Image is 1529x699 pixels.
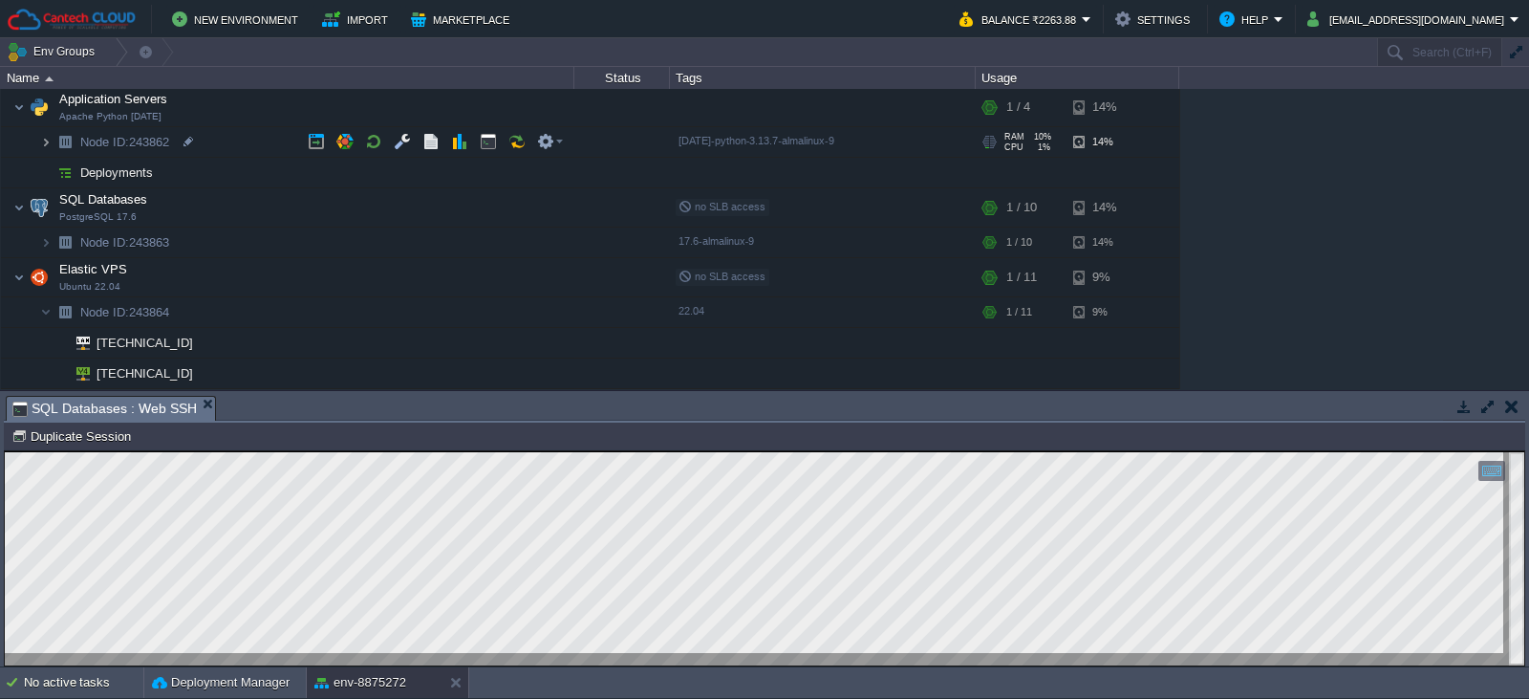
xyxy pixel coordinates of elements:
a: Elastic VPSUbuntu 22.04 [57,262,130,276]
button: Help [1219,8,1274,31]
img: AMDAwAAAACH5BAEAAAAALAAAAAABAAEAAAICRAEAOw== [52,158,78,187]
img: AMDAwAAAACH5BAEAAAAALAAAAAABAAEAAAICRAEAOw== [52,359,63,388]
span: 22.04 [678,305,704,317]
img: AMDAwAAAACH5BAEAAAAALAAAAAABAAEAAAICRAEAOw== [52,228,78,257]
a: Deployments [78,164,156,181]
img: AMDAwAAAACH5BAEAAAAALAAAAAABAAEAAAICRAEAOw== [26,88,53,126]
span: 17.6-almalinux-9 [678,235,754,247]
span: Ubuntu 22.04 [59,281,120,293]
div: 1 / 11 [1006,258,1037,296]
a: [TECHNICAL_ID] [95,336,196,350]
div: 1 / 4 [1006,88,1030,126]
img: AMDAwAAAACH5BAEAAAAALAAAAAABAAEAAAICRAEAOw== [13,88,25,126]
span: Node ID: [80,305,129,319]
button: Marketplace [411,8,515,31]
div: 14% [1073,127,1135,157]
div: 1 / 11 [1006,297,1032,327]
div: 1 / 10 [1006,228,1032,257]
span: [TECHNICAL_ID] [95,359,196,388]
span: 243862 [78,134,172,150]
img: AMDAwAAAACH5BAEAAAAALAAAAAABAAEAAAICRAEAOw== [63,359,90,388]
span: [DATE]-python-3.13.7-almalinux-9 [678,135,834,146]
div: Status [575,67,669,89]
span: PostgreSQL 17.6 [59,211,137,223]
div: 14% [1073,88,1135,126]
button: Duplicate Session [11,427,137,445]
img: AMDAwAAAACH5BAEAAAAALAAAAAABAAEAAAICRAEAOw== [63,328,90,358]
div: Name [2,67,573,89]
span: Node ID: [80,235,129,250]
span: Application Servers [57,91,170,107]
a: Application ServersApache Python [DATE] [57,92,170,106]
img: AMDAwAAAACH5BAEAAAAALAAAAAABAAEAAAICRAEAOw== [52,297,78,327]
img: AMDAwAAAACH5BAEAAAAALAAAAAABAAEAAAICRAEAOw== [13,188,25,227]
span: 243863 [78,234,172,251]
div: No active tasks [24,667,143,698]
button: Deployment Manager [152,673,290,692]
div: 1 / 10 [1006,188,1037,227]
span: no SLB access [678,271,765,282]
div: 9% [1073,258,1135,296]
span: [TECHNICAL_ID] [95,328,196,358]
button: Import [322,8,394,31]
img: AMDAwAAAACH5BAEAAAAALAAAAAABAAEAAAICRAEAOw== [52,328,63,358]
div: Tags [671,67,975,89]
img: AMDAwAAAACH5BAEAAAAALAAAAAABAAEAAAICRAEAOw== [52,127,78,157]
span: SQL Databases [57,191,150,208]
span: Elastic VPS [57,261,130,277]
button: Balance ₹2263.88 [959,8,1082,31]
span: RAM [1004,132,1024,142]
span: no SLB access [678,201,765,212]
button: env-8875272 [314,673,406,692]
span: 10% [1032,132,1051,142]
span: Node ID: [80,135,129,149]
img: Cantech Cloud [7,8,137,32]
span: 1% [1031,142,1050,152]
a: [TECHNICAL_ID] [95,366,196,381]
div: 9% [1073,297,1135,327]
a: Node ID:243862 [78,134,172,150]
img: AMDAwAAAACH5BAEAAAAALAAAAAABAAEAAAICRAEAOw== [40,127,52,157]
img: AMDAwAAAACH5BAEAAAAALAAAAAABAAEAAAICRAEAOw== [26,188,53,227]
span: CPU [1004,142,1023,152]
button: [EMAIL_ADDRESS][DOMAIN_NAME] [1307,8,1510,31]
span: SQL Databases : Web SSH [12,397,197,421]
a: Node ID:243863 [78,234,172,251]
img: AMDAwAAAACH5BAEAAAAALAAAAAABAAEAAAICRAEAOw== [40,297,52,327]
img: AMDAwAAAACH5BAEAAAAALAAAAAABAAEAAAICRAEAOw== [40,158,52,187]
img: AMDAwAAAACH5BAEAAAAALAAAAAABAAEAAAICRAEAOw== [26,258,53,296]
img: AMDAwAAAACH5BAEAAAAALAAAAAABAAEAAAICRAEAOw== [13,258,25,296]
span: Apache Python [DATE] [59,111,162,122]
div: Usage [977,67,1178,89]
button: New Environment [172,8,304,31]
a: Node ID:243864 [78,304,172,320]
a: SQL DatabasesPostgreSQL 17.6 [57,192,150,207]
img: AMDAwAAAACH5BAEAAAAALAAAAAABAAEAAAICRAEAOw== [40,228,52,257]
div: 14% [1073,188,1135,227]
img: AMDAwAAAACH5BAEAAAAALAAAAAABAAEAAAICRAEAOw== [45,76,54,81]
div: 14% [1073,228,1135,257]
span: 243864 [78,304,172,320]
button: Settings [1115,8,1195,31]
button: Env Groups [7,38,101,65]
